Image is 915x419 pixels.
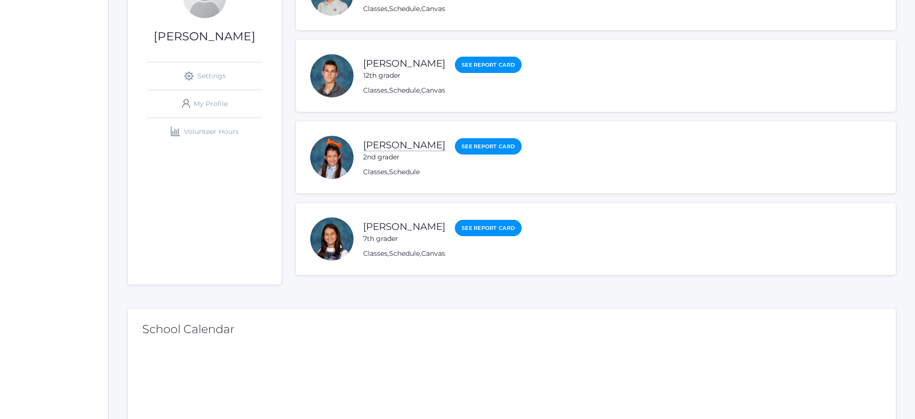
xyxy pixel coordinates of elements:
[363,86,388,95] a: Classes
[310,136,354,179] div: Alexandra Benson
[310,54,354,97] div: Theodore Benson
[389,86,420,95] a: Schedule
[147,90,262,118] a: My Profile
[128,30,281,43] h1: [PERSON_NAME]
[389,249,420,258] a: Schedule
[363,168,388,176] a: Classes
[310,217,354,261] div: Juliana Benson
[421,86,445,95] a: Canvas
[142,323,881,335] h2: School Calendar
[455,138,522,155] a: See Report Card
[363,139,445,151] a: [PERSON_NAME]
[363,85,522,96] div: , ,
[363,249,522,259] div: , ,
[421,249,445,258] a: Canvas
[363,221,445,232] a: [PERSON_NAME]
[389,168,420,176] a: Schedule
[363,234,445,244] div: 7th grader
[455,220,522,237] a: See Report Card
[363,249,388,258] a: Classes
[363,58,445,69] a: [PERSON_NAME]
[421,4,445,13] a: Canvas
[363,4,522,14] div: , ,
[147,62,262,90] a: Settings
[389,4,420,13] a: Schedule
[363,71,445,81] div: 12th grader
[363,4,388,13] a: Classes
[363,167,522,177] div: ,
[363,152,445,162] div: 2nd grader
[455,57,522,73] a: See Report Card
[147,118,262,145] a: Volunteer Hours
